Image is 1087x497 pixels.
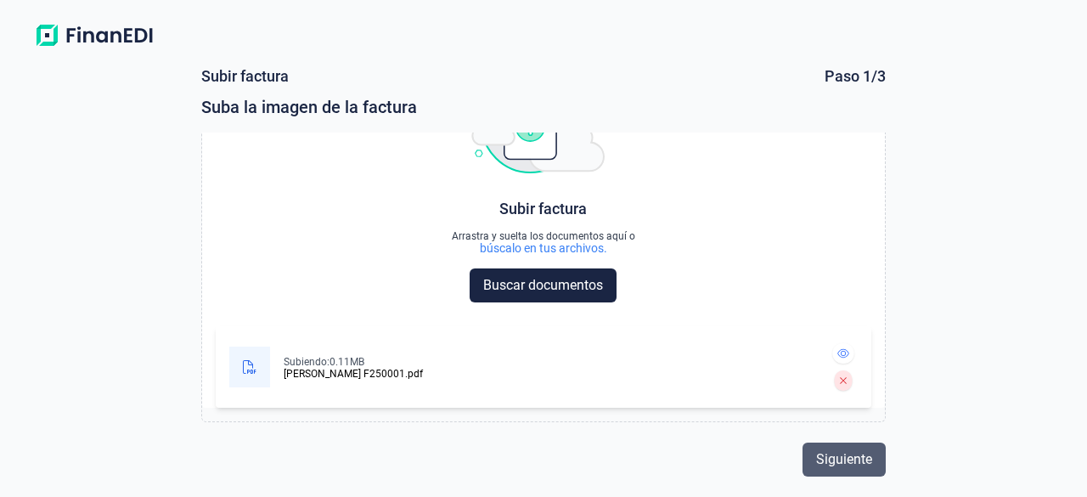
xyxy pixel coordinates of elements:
[480,241,607,255] div: búscalo en tus archivos.
[803,443,886,477] button: Siguiente
[201,68,289,85] div: Subir factura
[470,268,617,302] button: Buscar documentos
[201,95,885,119] div: Suba la imagen de la factura
[499,200,587,217] div: Subir factura
[284,355,423,369] div: Subiendo: 0.11MB
[483,275,603,296] span: Buscar documentos
[284,369,423,379] div: [PERSON_NAME] F250001.pdf
[452,231,635,241] div: Arrastra y suelta los documentos aquí o
[816,449,872,470] span: Siguiente
[825,68,886,85] div: Paso 1/3
[452,241,635,255] div: búscalo en tus archivos.
[27,20,161,51] img: Logo de aplicación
